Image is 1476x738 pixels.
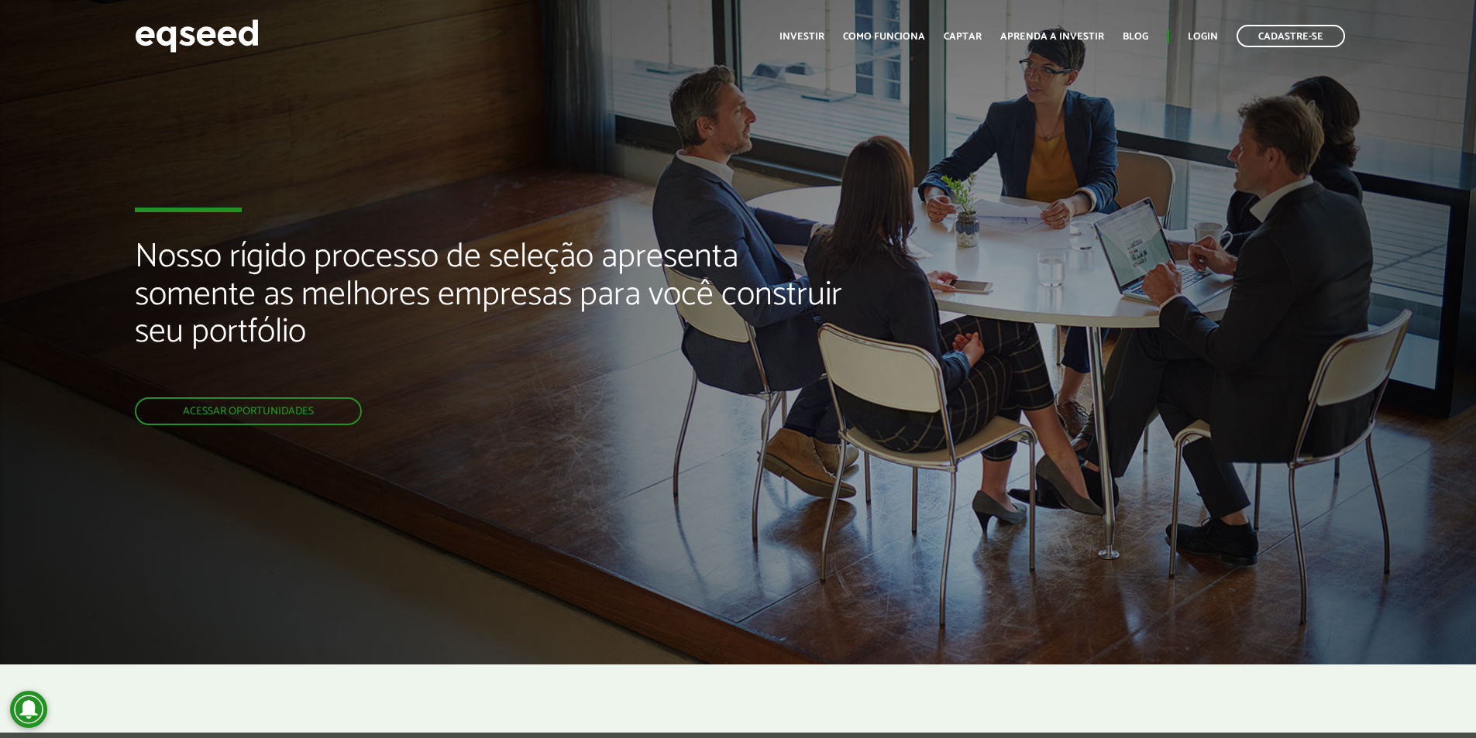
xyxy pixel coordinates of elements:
h2: Nosso rígido processo de seleção apresenta somente as melhores empresas para você construir seu p... [135,239,850,397]
a: Captar [944,32,982,42]
a: Login [1188,32,1218,42]
img: EqSeed [135,15,259,57]
a: Como funciona [843,32,925,42]
a: Cadastre-se [1237,25,1345,47]
a: Acessar oportunidades [135,397,362,425]
a: Investir [779,32,824,42]
a: Blog [1123,32,1148,42]
a: Aprenda a investir [1000,32,1104,42]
